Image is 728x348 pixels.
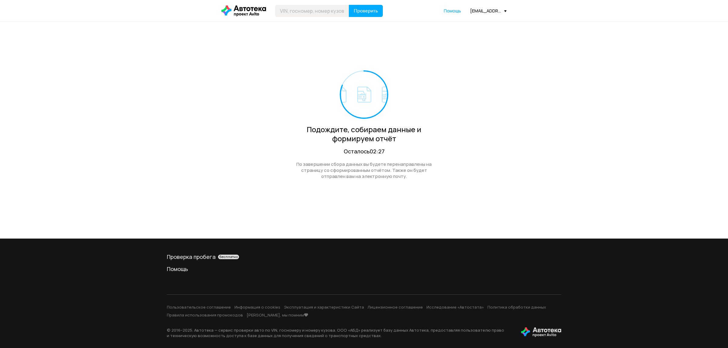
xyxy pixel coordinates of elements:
div: Подождите, собираем данные и формируем отчёт [290,125,438,143]
span: бесплатно [219,255,238,259]
a: Политика обработки данных [487,304,546,310]
span: Проверить [354,8,378,13]
a: Лицензионное соглашение [368,304,423,310]
a: Эксплуатация и характеристики Сайта [284,304,364,310]
img: tWS6KzJlK1XUpy65r7uaHVIs4JI6Dha8Nraz9T2hA03BhoCc4MtbvZCxBLwJIh+mQSIAkLBJpqMoKVdP8sONaFJLCz6I0+pu7... [521,327,561,337]
input: VIN, госномер, номер кузова [275,5,349,17]
div: [EMAIL_ADDRESS][DOMAIN_NAME] [470,8,507,14]
a: Помощь [444,8,461,14]
a: Исследование «Автостата» [426,304,484,310]
a: Проверка пробегабесплатно [167,253,561,260]
p: © 2016– 2025 . Автотека — сервис проверки авто по VIN, госномеру и номеру кузова. ООО «АБД» реали... [167,327,511,338]
div: Осталось 02:27 [290,148,438,155]
a: [PERSON_NAME], мы помним [247,312,308,318]
a: Пользовательское соглашение [167,304,231,310]
a: Правила использования промокодов [167,312,243,318]
a: Информация о cookies [234,304,280,310]
div: По завершении сбора данных вы будете перенаправлены на страницу со сформированным отчётом. Также ... [290,161,438,179]
a: Помощь [167,265,561,273]
div: Проверка пробега [167,253,561,260]
button: Проверить [349,5,383,17]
